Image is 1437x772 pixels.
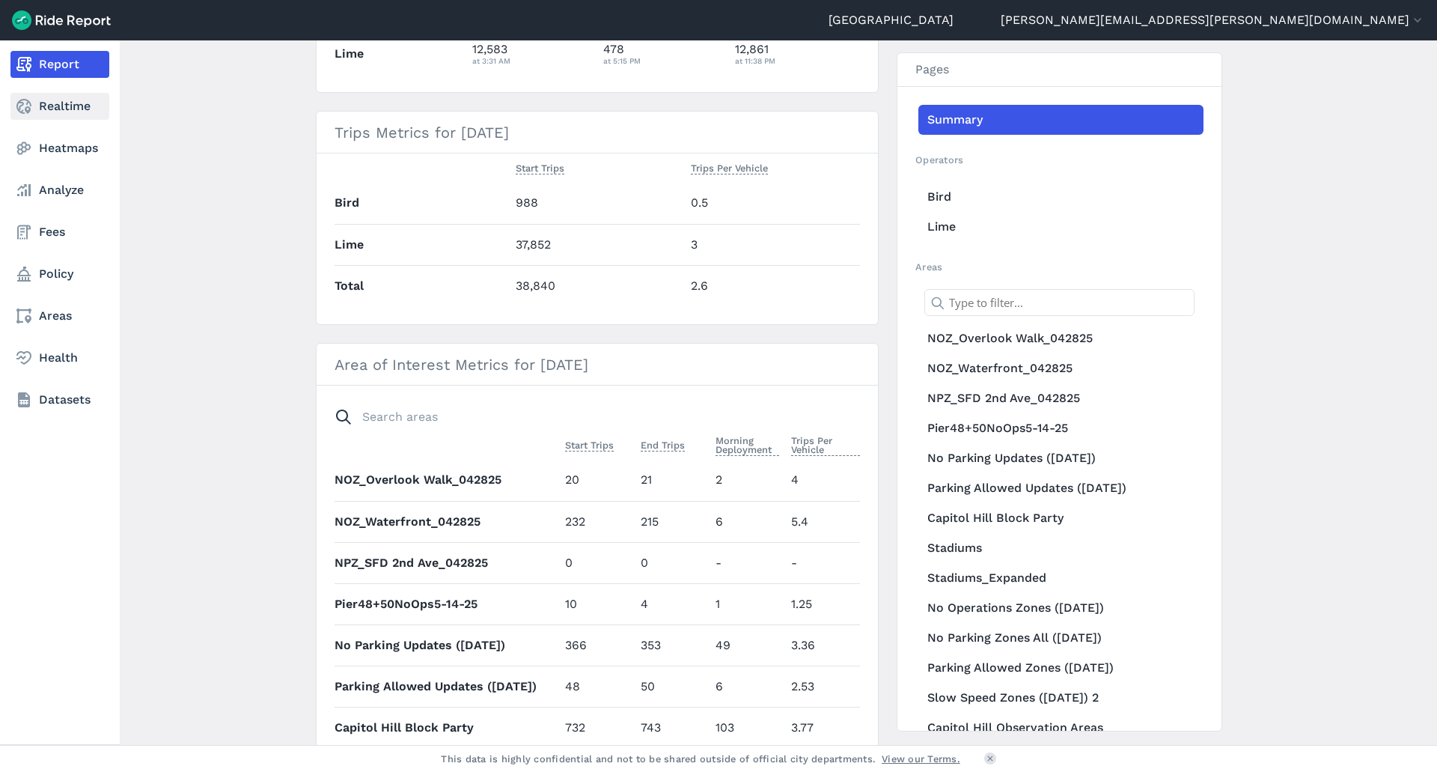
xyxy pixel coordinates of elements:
[829,11,954,29] a: [GEOGRAPHIC_DATA]
[918,443,1203,473] a: No Parking Updates ([DATE])
[735,40,861,67] div: 12,861
[335,33,466,74] th: Lime
[559,501,635,542] td: 232
[472,54,592,67] div: at 3:31 AM
[635,666,710,707] td: 50
[918,653,1203,683] a: Parking Allowed Zones ([DATE])
[559,542,635,583] td: 0
[317,112,878,154] h3: Trips Metrics for [DATE]
[710,583,785,624] td: 1
[685,265,860,306] td: 2.6
[918,212,1203,242] a: Lime
[10,303,109,329] a: Areas
[918,323,1203,353] a: NOZ_Overlook Walk_042825
[335,460,559,501] th: NOZ_Overlook Walk_042825
[335,542,559,583] th: NPZ_SFD 2nd Ave_042825
[559,583,635,624] td: 10
[710,666,785,707] td: 6
[10,344,109,371] a: Health
[516,159,564,177] button: Start Trips
[10,219,109,246] a: Fees
[335,666,559,707] th: Parking Allowed Updates ([DATE])
[10,93,109,120] a: Realtime
[317,344,878,386] h3: Area of Interest Metrics for [DATE]
[516,159,564,174] span: Start Trips
[603,54,723,67] div: at 5:15 PM
[691,159,768,174] span: Trips Per Vehicle
[918,353,1203,383] a: NOZ_Waterfront_042825
[918,713,1203,743] a: Capitol Hill Observation Areas
[691,159,768,177] button: Trips Per Vehicle
[685,183,860,224] td: 0.5
[716,432,779,459] button: Morning Deployment
[716,432,779,456] span: Morning Deployment
[1001,11,1425,29] button: [PERSON_NAME][EMAIL_ADDRESS][PERSON_NAME][DOMAIN_NAME]
[918,182,1203,212] a: Bird
[918,623,1203,653] a: No Parking Zones All ([DATE])
[791,432,861,459] button: Trips Per Vehicle
[918,503,1203,533] a: Capitol Hill Block Party
[785,583,861,624] td: 1.25
[335,501,559,542] th: NOZ_Waterfront_042825
[10,51,109,78] a: Report
[559,707,635,748] td: 732
[897,53,1221,87] h3: Pages
[785,707,861,748] td: 3.77
[641,437,685,455] button: End Trips
[710,542,785,583] td: -
[882,752,960,766] a: View our Terms.
[710,460,785,501] td: 2
[635,583,710,624] td: 4
[918,683,1203,713] a: Slow Speed Zones ([DATE]) 2
[918,413,1203,443] a: Pier48+50NoOps5-14-25
[918,593,1203,623] a: No Operations Zones ([DATE])
[635,707,710,748] td: 743
[10,261,109,288] a: Policy
[335,583,559,624] th: Pier48+50NoOps5-14-25
[472,40,592,67] div: 12,583
[915,260,1203,274] h2: Areas
[785,501,861,542] td: 5.4
[924,289,1195,316] input: Type to filter...
[915,153,1203,167] h2: Operators
[785,624,861,666] td: 3.36
[918,383,1203,413] a: NPZ_SFD 2nd Ave_042825
[565,437,614,455] button: Start Trips
[559,666,635,707] td: 48
[10,386,109,413] a: Datasets
[12,10,111,30] img: Ride Report
[10,135,109,162] a: Heatmaps
[635,460,710,501] td: 21
[710,501,785,542] td: 6
[510,224,685,265] td: 37,852
[10,177,109,204] a: Analyze
[685,224,860,265] td: 3
[603,40,723,67] div: 478
[735,54,861,67] div: at 11:38 PM
[510,265,685,306] td: 38,840
[641,437,685,452] span: End Trips
[335,624,559,666] th: No Parking Updates ([DATE])
[785,460,861,501] td: 4
[635,542,710,583] td: 0
[335,183,510,224] th: Bird
[335,224,510,265] th: Lime
[565,437,614,452] span: Start Trips
[791,432,861,456] span: Trips Per Vehicle
[510,183,685,224] td: 988
[635,624,710,666] td: 353
[918,105,1203,135] a: Summary
[335,707,559,748] th: Capitol Hill Block Party
[918,533,1203,563] a: Stadiums
[559,460,635,501] td: 20
[559,624,635,666] td: 366
[918,563,1203,593] a: Stadiums_Expanded
[710,624,785,666] td: 49
[710,707,785,748] td: 103
[635,501,710,542] td: 215
[918,473,1203,503] a: Parking Allowed Updates ([DATE])
[335,265,510,306] th: Total
[785,542,861,583] td: -
[785,666,861,707] td: 2.53
[326,404,851,431] input: Search areas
